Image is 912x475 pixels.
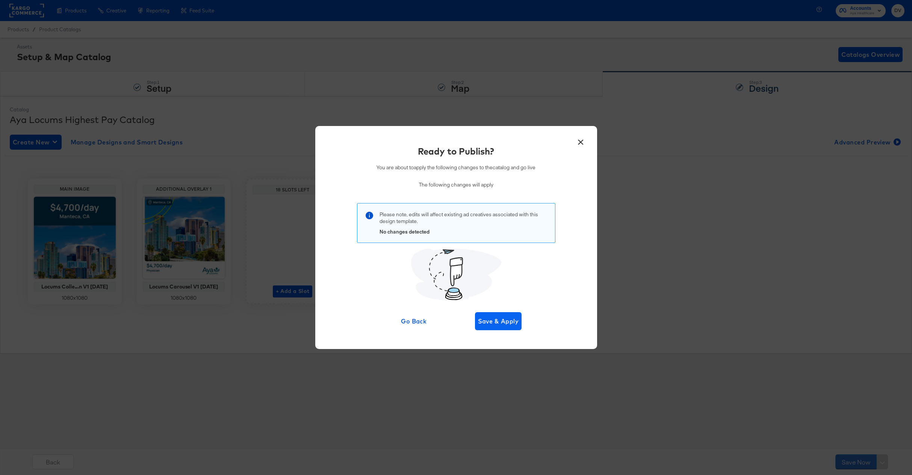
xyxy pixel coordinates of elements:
p: You are about to apply the following changes to the catalog and go live [377,164,535,171]
div: Ready to Publish? [418,145,494,158]
button: Go Back [390,312,437,330]
p: The following changes will apply [377,181,535,188]
span: Save & Apply [478,316,519,326]
span: Go Back [393,316,434,326]
button: Save & Apply [475,312,522,330]
button: × [574,134,588,147]
p: Please note, edits will affect existing ad creatives associated with this design template . [380,211,548,225]
strong: No changes detected [380,228,430,235]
